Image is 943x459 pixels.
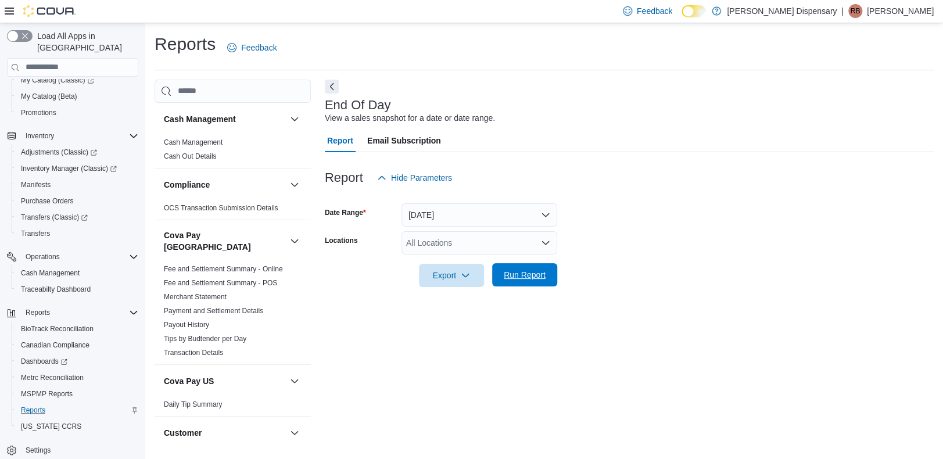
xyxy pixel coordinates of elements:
span: Dashboards [21,357,67,366]
button: Compliance [288,178,302,192]
span: MSPMP Reports [16,387,138,401]
span: Cash Out Details [164,152,217,161]
a: Tips by Budtender per Day [164,335,246,343]
a: Payout History [164,321,209,329]
p: [PERSON_NAME] [867,4,934,18]
button: Compliance [164,179,285,191]
a: Traceabilty Dashboard [16,282,95,296]
span: Settings [26,446,51,455]
div: View a sales snapshot for a date or date range. [325,112,495,124]
label: Locations [325,236,358,245]
button: Next [325,80,339,94]
h3: Cova Pay US [164,375,214,387]
img: Cova [23,5,76,17]
a: My Catalog (Classic) [16,73,99,87]
button: MSPMP Reports [12,386,143,402]
span: Feedback [241,42,277,53]
button: Inventory [2,128,143,144]
h1: Reports [155,33,216,56]
a: Promotions [16,106,61,120]
span: BioTrack Reconciliation [21,324,94,334]
span: Reports [21,306,138,320]
a: Feedback [223,36,281,59]
span: Cash Management [164,138,223,147]
span: Traceabilty Dashboard [21,285,91,294]
button: Settings [2,442,143,458]
span: Transaction Details [164,348,223,357]
p: | [841,4,844,18]
button: Cash Management [164,113,285,125]
span: Cash Management [21,268,80,278]
span: Feedback [637,5,672,17]
button: Reports [21,306,55,320]
a: Merchant Statement [164,293,227,301]
div: Regina Billingsley [848,4,862,18]
button: Transfers [12,225,143,242]
span: Manifests [16,178,138,192]
a: OCS Transaction Submission Details [164,204,278,212]
button: Operations [21,250,64,264]
button: Reports [12,402,143,418]
span: Transfers (Classic) [16,210,138,224]
a: Cash Management [16,266,84,280]
button: Hide Parameters [372,166,457,189]
span: Hide Parameters [391,172,452,184]
span: Merchant Statement [164,292,227,302]
button: Cova Pay US [288,374,302,388]
span: Run Report [504,269,546,281]
button: Metrc Reconciliation [12,370,143,386]
div: Cash Management [155,135,311,168]
span: Payout History [164,320,209,329]
a: Transfers (Classic) [16,210,92,224]
a: My Catalog (Classic) [12,72,143,88]
button: [US_STATE] CCRS [12,418,143,435]
button: Open list of options [541,238,550,248]
span: Fee and Settlement Summary - POS [164,278,277,288]
button: My Catalog (Beta) [12,88,143,105]
span: Operations [21,250,138,264]
button: Cova Pay [GEOGRAPHIC_DATA] [164,229,285,253]
a: BioTrack Reconciliation [16,322,98,336]
a: Reports [16,403,50,417]
a: Adjustments (Classic) [12,144,143,160]
span: Inventory Manager (Classic) [21,164,117,173]
span: Promotions [21,108,56,117]
a: Cash Management [164,138,223,146]
span: Transfers [16,227,138,241]
h3: Customer [164,427,202,439]
span: Export [426,264,477,287]
label: Date Range [325,208,366,217]
p: [PERSON_NAME] Dispensary [727,4,837,18]
span: My Catalog (Beta) [16,89,138,103]
span: Inventory Manager (Classic) [16,162,138,175]
button: Export [419,264,484,287]
span: Email Subscription [367,129,441,152]
span: Canadian Compliance [16,338,138,352]
button: Inventory [21,129,59,143]
span: Tips by Budtender per Day [164,334,246,343]
span: BioTrack Reconciliation [16,322,138,336]
span: Settings [21,443,138,457]
a: Transfers [16,227,55,241]
button: Canadian Compliance [12,337,143,353]
span: Purchase Orders [21,196,74,206]
input: Dark Mode [682,5,706,17]
div: Compliance [155,201,311,220]
a: Payment and Settlement Details [164,307,263,315]
a: Dashboards [12,353,143,370]
button: Operations [2,249,143,265]
a: Inventory Manager (Classic) [16,162,121,175]
button: Cash Management [12,265,143,281]
a: Metrc Reconciliation [16,371,88,385]
span: Transfers (Classic) [21,213,88,222]
a: [US_STATE] CCRS [16,419,86,433]
span: Report [327,129,353,152]
h3: Report [325,171,363,185]
button: Customer [164,427,285,439]
a: Cash Out Details [164,152,217,160]
span: [US_STATE] CCRS [21,422,81,431]
button: Traceabilty Dashboard [12,281,143,297]
button: BioTrack Reconciliation [12,321,143,337]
